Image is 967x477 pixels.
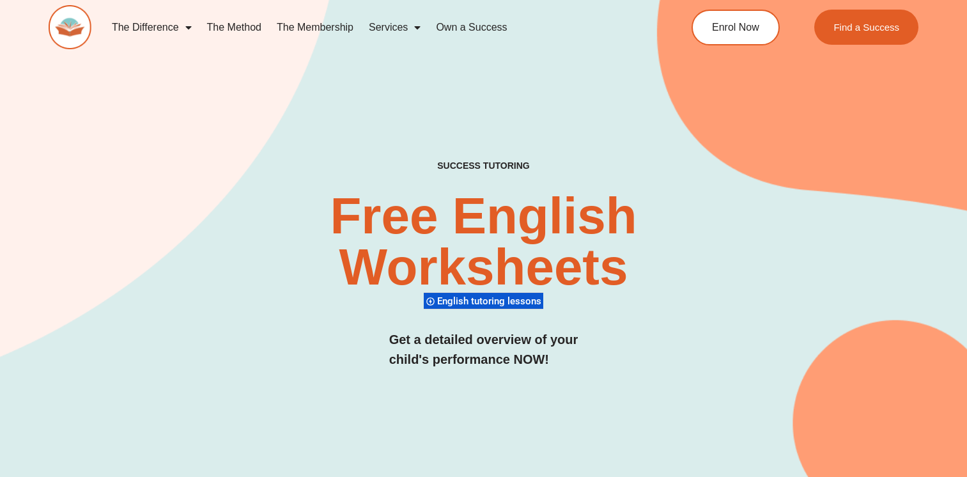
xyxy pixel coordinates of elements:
h4: SUCCESS TUTORING​ [355,160,612,171]
a: Enrol Now [692,10,780,45]
h3: Get a detailed overview of your child's performance NOW! [389,330,578,370]
span: English tutoring lessons [437,295,545,307]
a: Find a Success [815,10,919,45]
span: Enrol Now [712,22,759,33]
nav: Menu [104,13,642,42]
a: Own a Success [428,13,514,42]
a: The Difference [104,13,199,42]
h2: Free English Worksheets​ [196,191,771,293]
a: Services [361,13,428,42]
iframe: Chat Widget [903,416,967,477]
div: English tutoring lessons [424,292,543,309]
a: The Membership [269,13,361,42]
span: Find a Success [834,22,900,32]
a: The Method [199,13,269,42]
